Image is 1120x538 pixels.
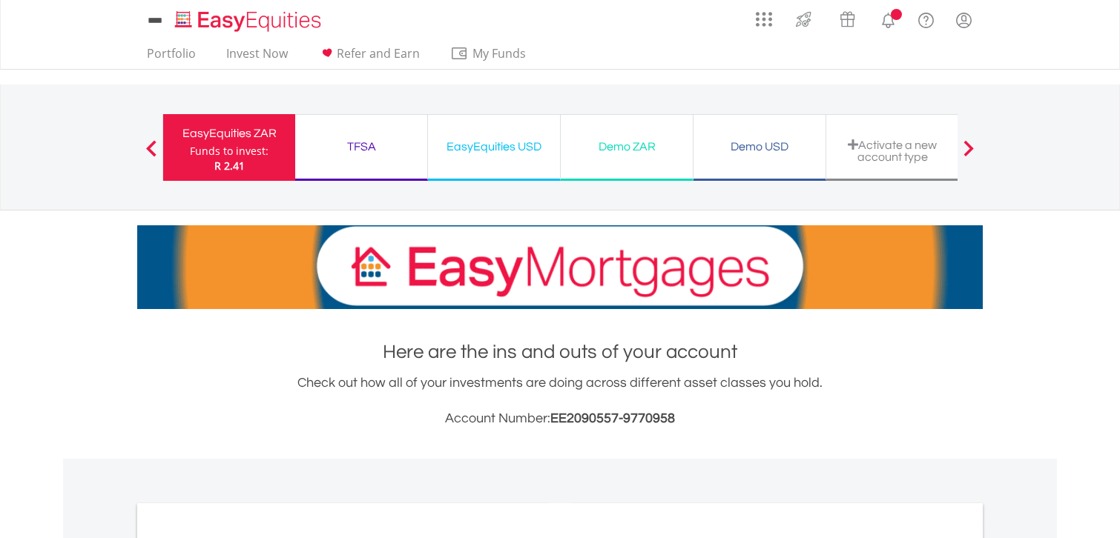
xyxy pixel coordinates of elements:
div: EasyEquities ZAR [172,123,286,144]
a: Home page [169,4,327,33]
img: EasyMortage Promotion Banner [137,225,983,309]
a: My Profile [945,4,983,36]
div: Funds to invest: [190,144,269,159]
div: Demo ZAR [570,136,684,157]
span: Refer and Earn [337,45,420,62]
div: TFSA [304,136,418,157]
div: Activate a new account type [835,139,949,163]
img: EasyEquities_Logo.png [172,9,327,33]
a: Invest Now [220,46,294,69]
a: Refer and Earn [312,46,426,69]
div: EasyEquities USD [437,136,551,157]
div: Check out how all of your investments are doing across different asset classes you hold. [137,373,983,429]
h3: Account Number: [137,408,983,429]
a: AppsGrid [746,4,782,27]
a: Vouchers [826,4,869,31]
img: thrive-v2.svg [791,7,816,31]
h1: Here are the ins and outs of your account [137,339,983,365]
a: Notifications [869,4,907,33]
span: My Funds [450,44,547,63]
span: EE2090557-9770958 [550,411,675,425]
div: Demo USD [702,136,817,157]
span: R 2.41 [214,159,245,173]
img: grid-menu-icon.svg [756,11,772,27]
a: Portfolio [141,46,202,69]
img: vouchers-v2.svg [835,7,860,31]
a: FAQ's and Support [907,4,945,33]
